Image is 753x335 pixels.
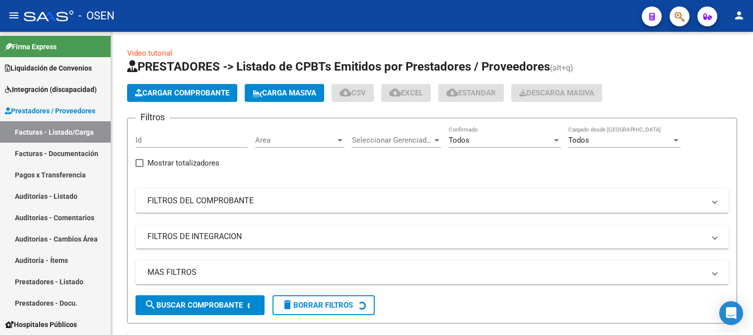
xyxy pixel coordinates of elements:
[511,84,602,102] button: Descarga Masiva
[449,136,470,145] span: Todos
[127,84,237,102] button: Cargar Comprobante
[446,86,458,98] mat-icon: cloud_download
[147,267,705,278] mat-panel-title: MAS FILTROS
[273,295,375,315] button: Borrar Filtros
[568,136,589,145] span: Todos
[281,299,293,311] mat-icon: delete
[550,63,573,73] span: (alt+q)
[446,88,496,97] span: Estandar
[253,88,316,97] span: Carga Masiva
[340,88,366,97] span: CSV
[511,84,602,102] app-download-masive: Descarga masiva de comprobantes (adjuntos)
[340,86,351,98] mat-icon: cloud_download
[381,84,431,102] button: EXCEL
[5,105,95,116] span: Prestadores / Proveedores
[389,88,423,97] span: EXCEL
[733,9,745,21] mat-icon: person
[8,9,20,21] mat-icon: menu
[78,5,115,27] span: - OSEN
[245,84,324,102] button: Carga Masiva
[438,84,504,102] button: Estandar
[136,189,729,213] mat-expansion-panel-header: FILTROS DEL COMPROBANTE
[147,157,219,169] span: Mostrar totalizadores
[147,195,705,206] mat-panel-title: FILTROS DEL COMPROBANTE
[281,301,353,310] span: Borrar Filtros
[389,86,401,98] mat-icon: cloud_download
[136,110,170,124] h3: Filtros
[519,88,594,97] span: Descarga Masiva
[136,295,265,315] button: Buscar Comprobante
[255,136,336,145] span: Area
[5,84,97,95] span: Integración (discapacidad)
[5,319,77,330] span: Hospitales Públicos
[144,301,243,310] span: Buscar Comprobante
[136,260,729,284] mat-expansion-panel-header: MAS FILTROS
[127,49,172,58] a: Video tutorial
[352,136,432,145] span: Seleccionar Gerenciador
[136,225,729,249] mat-expansion-panel-header: FILTROS DE INTEGRACION
[5,41,57,52] span: Firma Express
[135,88,229,97] span: Cargar Comprobante
[147,231,705,242] mat-panel-title: FILTROS DE INTEGRACION
[332,84,374,102] button: CSV
[127,60,550,74] span: PRESTADORES -> Listado de CPBTs Emitidos por Prestadores / Proveedores
[719,301,743,325] div: Open Intercom Messenger
[5,63,92,74] span: Liquidación de Convenios
[144,299,156,311] mat-icon: search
